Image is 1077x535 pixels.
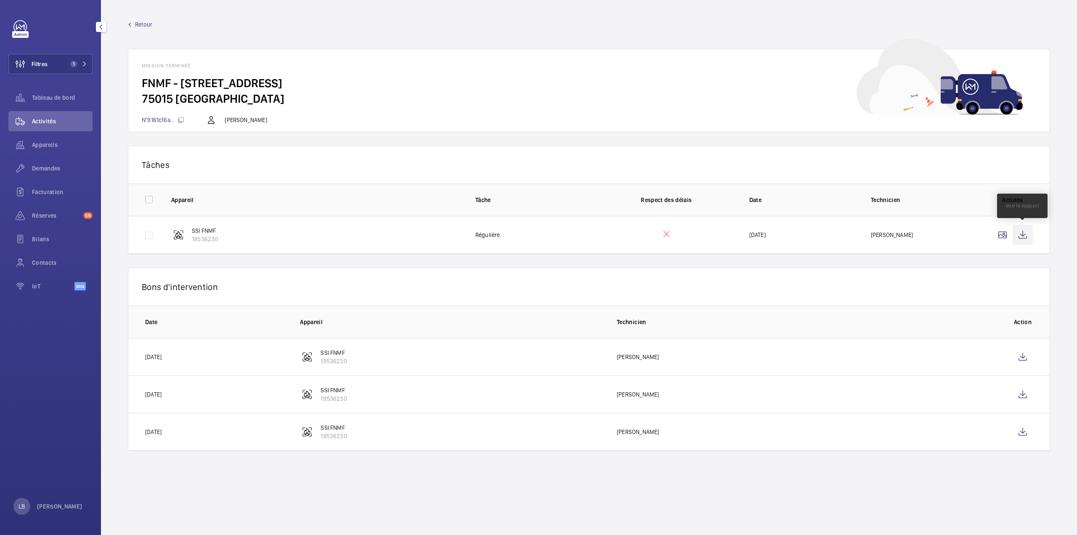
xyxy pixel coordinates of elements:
p: Date [145,318,286,326]
p: SSI FNMF [321,386,347,394]
span: Facturation [32,188,93,196]
p: SSI FNMF [321,349,347,357]
h2: FNMF - [STREET_ADDRESS] [142,75,1036,91]
span: 58 [83,212,93,219]
h1: Mission terminée [142,63,1036,69]
span: 1 [70,61,77,67]
p: [PERSON_NAME] [37,502,82,511]
p: SSI FNMF [192,226,218,235]
img: fire_alarm.svg [302,352,312,362]
span: IoT [32,282,74,290]
img: fire_alarm.svg [302,389,312,399]
p: [PERSON_NAME] [225,116,267,124]
p: Actions [992,196,1033,204]
p: Date [749,196,857,204]
p: Respect des délais [597,196,735,204]
p: Régulière [475,231,500,239]
img: fire_alarm.svg [173,230,183,240]
p: 19536230 [321,357,347,365]
p: 19536230 [321,394,347,403]
p: Tâche [475,196,584,204]
p: [PERSON_NAME] [617,353,659,361]
span: Activités [32,117,93,125]
img: fire_alarm.svg [302,427,312,437]
p: Action [1013,318,1033,326]
h2: 75015 [GEOGRAPHIC_DATA] [142,91,1036,106]
p: [DATE] [145,428,162,436]
p: [PERSON_NAME] [617,390,659,399]
span: Filtres [32,60,48,68]
p: 19536230 [192,235,218,243]
span: Retour [135,20,152,29]
span: Beta [74,282,86,290]
button: Filtres1 [8,54,93,74]
span: Bilans [32,235,93,243]
p: 19536230 [321,432,347,440]
p: [DATE] [749,231,766,239]
span: Contacts [32,258,93,267]
p: Technicien [617,318,999,326]
p: Appareil [300,318,603,326]
img: car delivery [857,39,1023,115]
p: [DATE] [145,390,162,399]
p: Technicien [871,196,979,204]
span: Appareils [32,141,93,149]
p: Appareil [171,196,462,204]
span: Tableau de bord [32,93,93,102]
div: Voir le rapport [1005,202,1040,210]
p: Tâches [142,160,1036,170]
span: Demandes [32,164,93,173]
span: Réserves [32,211,80,220]
p: [PERSON_NAME] [871,231,913,239]
p: [DATE] [145,353,162,361]
p: Bons d'intervention [142,282,1036,292]
p: LB [19,502,25,511]
span: N°9161cf6a... [142,117,184,123]
p: [PERSON_NAME] [617,428,659,436]
p: SSI FNMF [321,423,347,432]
